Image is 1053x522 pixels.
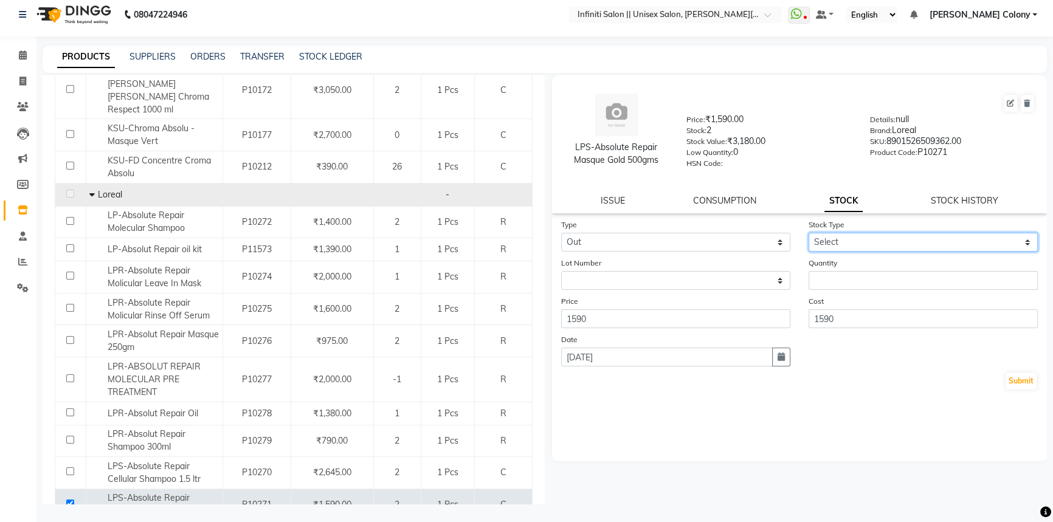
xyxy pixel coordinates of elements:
[242,84,272,95] span: P10172
[108,210,185,233] span: LP-Absolute Repair Molecular Shampoo
[437,408,458,419] span: 1 Pcs
[108,329,219,352] span: LPR-Absolut Repair Masque 250gm
[561,296,578,307] label: Price
[108,428,185,452] span: LPR-Absolut Repair Shampoo 300ml
[500,335,506,346] span: R
[437,161,458,172] span: 1 Pcs
[870,146,1035,163] div: P10271
[686,114,705,125] label: Price:
[870,114,896,125] label: Details:
[108,123,195,146] span: KSU-Chroma Absolu - Masque Vert
[395,271,399,282] span: 1
[686,136,727,147] label: Stock Value:
[242,335,272,346] span: P10276
[393,374,401,385] span: -1
[299,51,362,62] a: STOCK LEDGER
[500,84,506,95] span: C
[108,461,201,484] span: LPS-Absolute Repair Cellular Shampoo 1.5 ltr
[437,467,458,478] span: 1 Pcs
[316,161,348,172] span: ₹390.00
[437,129,458,140] span: 1 Pcs
[395,408,399,419] span: 1
[395,84,399,95] span: 2
[313,408,351,419] span: ₹1,380.00
[395,335,399,346] span: 2
[809,296,824,307] label: Cost
[929,9,1030,21] span: [PERSON_NAME] Colony
[595,94,638,136] img: avatar
[242,216,272,227] span: P10272
[395,303,399,314] span: 2
[870,136,886,147] label: SKU:
[242,271,272,282] span: P10274
[870,125,892,136] label: Brand:
[824,190,863,212] a: STOCK
[561,258,601,269] label: Lot Number
[437,303,458,314] span: 1 Pcs
[500,161,506,172] span: C
[316,435,348,446] span: ₹790.00
[686,147,733,158] label: Low Quantity:
[500,435,506,446] span: R
[108,297,210,321] span: LPR-Absolute Repair Molicular Rinse Off Serum
[601,195,625,206] a: ISSUE
[242,129,272,140] span: P10177
[242,499,272,510] span: P10271
[313,244,351,255] span: ₹1,390.00
[437,499,458,510] span: 1 Pcs
[686,113,852,130] div: ₹1,590.00
[108,66,209,115] span: KSU-Chroma Absolu - [PERSON_NAME] [PERSON_NAME] Chroma Respect 1000 ml
[437,374,458,385] span: 1 Pcs
[809,219,844,230] label: Stock Type
[561,334,578,345] label: Date
[500,129,506,140] span: C
[108,155,211,179] span: KSU-FD Concentre Croma Absolu
[1006,373,1037,390] button: Submit
[242,303,272,314] span: P10275
[686,124,852,141] div: 2
[242,161,272,172] span: P10212
[313,84,351,95] span: ₹3,050.00
[242,467,272,478] span: P10270
[500,408,506,419] span: R
[57,46,115,68] a: PRODUCTS
[564,141,668,167] div: LPS-Absolute Repair Masque Gold 500gms
[313,216,351,227] span: ₹1,400.00
[108,244,202,255] span: LP-Absolut Repair oil kit
[561,219,577,230] label: Type
[313,303,351,314] span: ₹1,600.00
[395,216,399,227] span: 2
[809,258,837,269] label: Quantity
[316,335,348,346] span: ₹975.00
[500,244,506,255] span: R
[500,303,506,314] span: R
[446,189,449,200] span: -
[437,271,458,282] span: 1 Pcs
[108,408,198,419] span: LPR-Absolut Repair Oil
[129,51,176,62] a: SUPPLIERS
[395,467,399,478] span: 2
[500,374,506,385] span: R
[931,195,998,206] a: STOCK HISTORY
[437,216,458,227] span: 1 Pcs
[693,195,756,206] a: CONSUMPTION
[313,467,351,478] span: ₹2,645.00
[870,113,1035,130] div: null
[500,271,506,282] span: R
[686,125,706,136] label: Stock:
[242,244,272,255] span: P11573
[89,189,98,200] span: Collapse Row
[108,492,192,516] span: LPS-Absolute Repair Masque Gold 500gms
[437,244,458,255] span: 1 Pcs
[392,161,402,172] span: 26
[395,244,399,255] span: 1
[437,435,458,446] span: 1 Pcs
[242,435,272,446] span: P10279
[686,135,852,152] div: ₹3,180.00
[108,361,201,397] span: LPR-ABSOLUT REPAIR MOLECULAR PRE TREATMENT
[108,265,201,289] span: LPR-Absolute Repair Molicular Leave In Mask
[686,146,852,163] div: 0
[870,147,917,158] label: Product Code:
[313,271,351,282] span: ₹2,000.00
[395,129,399,140] span: 0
